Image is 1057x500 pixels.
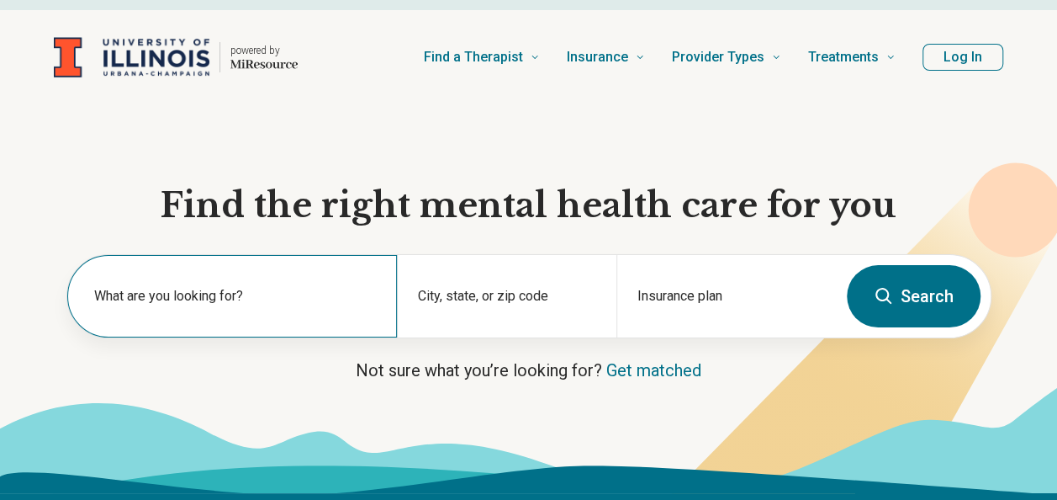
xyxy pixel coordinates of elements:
span: Insurance [567,45,628,69]
span: Find a Therapist [424,45,523,69]
label: What are you looking for? [94,286,377,306]
button: Log In [922,44,1003,71]
p: powered by [230,44,298,57]
span: Treatments [808,45,879,69]
a: Find a Therapist [424,24,540,91]
a: Home page [54,30,298,84]
a: Treatments [808,24,896,91]
button: Search [847,265,980,327]
a: Insurance [567,24,645,91]
p: Not sure what you’re looking for? [66,359,991,382]
h1: Find the right mental health care for you [66,184,991,227]
span: Provider Types [672,45,764,69]
a: Get matched [606,360,701,380]
a: Provider Types [672,24,781,91]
